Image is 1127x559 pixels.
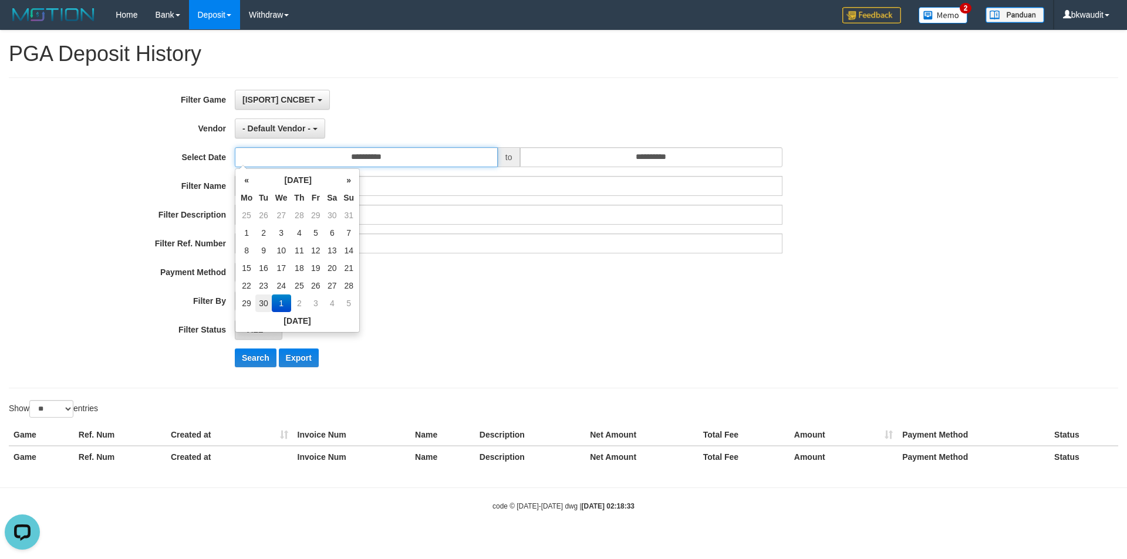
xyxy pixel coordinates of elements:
select: Showentries [29,400,73,418]
th: [DATE] [255,171,340,189]
td: 3 [308,294,323,312]
td: 2 [255,224,272,242]
img: MOTION_logo.png [9,6,98,23]
td: 4 [291,224,308,242]
td: 25 [291,277,308,294]
h1: PGA Deposit History [9,42,1118,66]
td: 8 [238,242,255,259]
td: 13 [323,242,340,259]
img: Feedback.jpg [842,7,901,23]
td: 27 [272,206,291,224]
th: Invoice Num [293,424,410,446]
th: Ref. Num [74,446,166,467]
span: - Default Vendor - [242,124,311,133]
th: Amount [789,446,897,467]
th: Su [340,189,357,206]
span: 2 [960,3,972,13]
th: Game [9,446,74,467]
td: 19 [308,259,323,277]
th: Description [475,424,585,446]
span: [ISPORT] CNCBET [242,95,315,104]
td: 16 [255,259,272,277]
th: Net Amount [585,424,698,446]
td: 9 [255,242,272,259]
th: Total Fee [699,446,789,467]
th: Payment Method [897,424,1050,446]
td: 29 [308,206,323,224]
td: 5 [308,224,323,242]
button: [ISPORT] CNCBET [235,90,330,110]
span: to [498,147,520,167]
td: 20 [323,259,340,277]
th: [DATE] [238,312,357,330]
th: Status [1050,424,1118,446]
td: 22 [238,277,255,294]
th: Mo [238,189,255,206]
td: 28 [340,277,357,294]
td: 4 [323,294,340,312]
td: 29 [238,294,255,312]
th: Net Amount [585,446,698,467]
button: - Default Vendor - [235,118,325,138]
img: panduan.png [986,7,1044,23]
td: 23 [255,277,272,294]
th: Ref. Num [74,424,166,446]
strong: [DATE] 02:18:33 [582,502,635,510]
td: 27 [323,277,340,294]
th: Sa [323,189,340,206]
td: 21 [340,259,357,277]
span: - ALL - [242,325,268,334]
th: Game [9,424,74,446]
td: 28 [291,206,308,224]
small: code © [DATE]-[DATE] dwg | [492,502,635,510]
td: 26 [308,277,323,294]
th: Created at [166,424,293,446]
th: Invoice Num [293,446,410,467]
td: 31 [340,206,357,224]
td: 3 [272,224,291,242]
th: Payment Method [897,446,1050,467]
td: 15 [238,259,255,277]
label: Show entries [9,400,98,418]
td: 12 [308,242,323,259]
td: 10 [272,242,291,259]
td: 26 [255,206,272,224]
td: 1 [272,294,291,312]
td: 5 [340,294,357,312]
td: 2 [291,294,308,312]
td: 1 [238,224,255,242]
th: « [238,171,255,189]
td: 24 [272,277,291,294]
img: Button%20Memo.svg [919,7,968,23]
button: Search [235,348,276,367]
th: Th [291,189,308,206]
td: 30 [323,206,340,224]
td: 11 [291,242,308,259]
td: 7 [340,224,357,242]
td: 25 [238,206,255,224]
td: 17 [272,259,291,277]
th: Name [410,424,475,446]
th: Tu [255,189,272,206]
th: We [272,189,291,206]
td: 30 [255,294,272,312]
td: 6 [323,224,340,242]
th: Name [410,446,475,467]
th: Total Fee [699,424,789,446]
td: 14 [340,242,357,259]
td: 18 [291,259,308,277]
button: Open LiveChat chat widget [5,5,40,40]
th: Description [475,446,585,467]
button: Export [279,348,319,367]
th: » [340,171,357,189]
th: Created at [166,446,293,467]
th: Amount [789,424,897,446]
th: Fr [308,189,323,206]
th: Status [1050,446,1118,467]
